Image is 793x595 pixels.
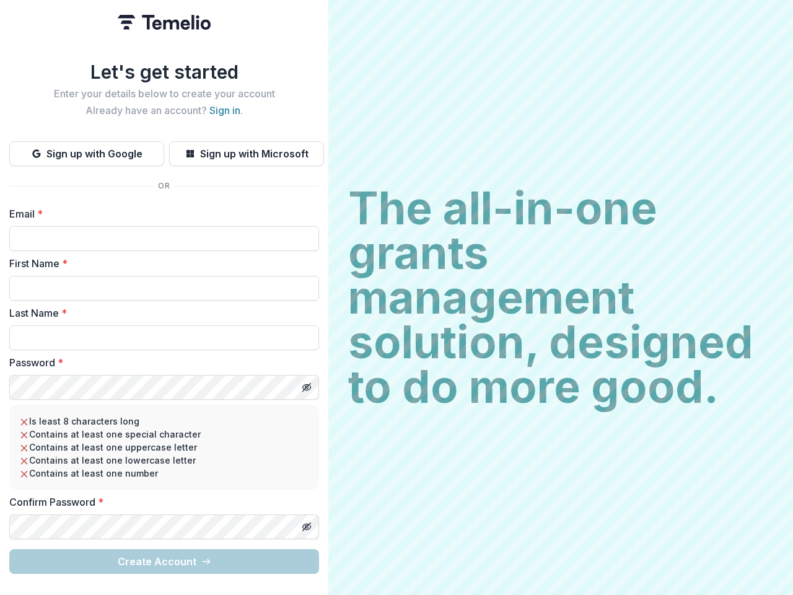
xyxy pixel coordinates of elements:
[9,355,312,370] label: Password
[9,206,312,221] label: Email
[9,105,319,117] h2: Already have an account? .
[297,517,317,537] button: Toggle password visibility
[19,415,309,428] li: Is least 8 characters long
[297,377,317,397] button: Toggle password visibility
[118,15,211,30] img: Temelio
[19,441,309,454] li: Contains at least one uppercase letter
[9,61,319,83] h1: Let's get started
[9,256,312,271] label: First Name
[19,428,309,441] li: Contains at least one special character
[9,88,319,100] h2: Enter your details below to create your account
[9,306,312,320] label: Last Name
[19,467,309,480] li: Contains at least one number
[9,495,312,509] label: Confirm Password
[19,454,309,467] li: Contains at least one lowercase letter
[169,141,324,166] button: Sign up with Microsoft
[9,141,164,166] button: Sign up with Google
[9,549,319,574] button: Create Account
[209,104,240,117] a: Sign in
